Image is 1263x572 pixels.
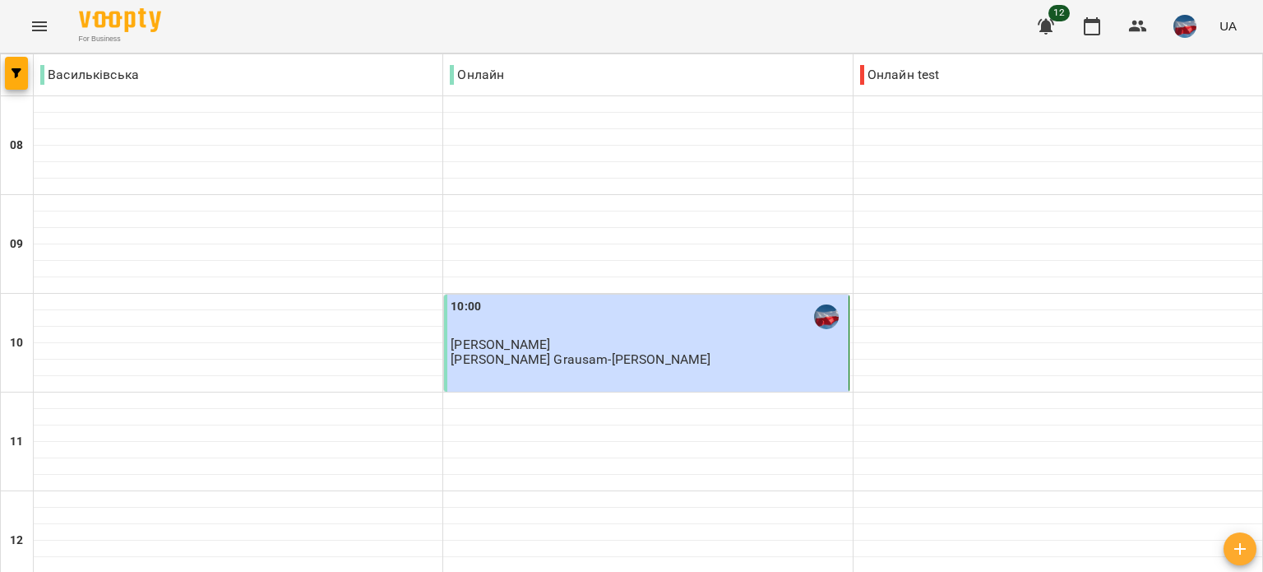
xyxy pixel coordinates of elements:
label: 10:00 [451,298,481,316]
h6: 12 [10,532,23,550]
span: 12 [1048,5,1070,21]
img: Voopty Logo [79,8,161,32]
span: For Business [79,34,161,44]
span: [PERSON_NAME] [451,337,550,352]
span: UA [1219,17,1237,35]
p: [PERSON_NAME] Grausam-[PERSON_NAME] [451,352,710,366]
button: UA [1213,11,1243,41]
p: Онлайн test [860,65,940,85]
h6: 10 [10,334,23,352]
p: Онлайн [450,65,504,85]
h6: 11 [10,433,23,451]
h6: 08 [10,137,23,155]
h6: 09 [10,235,23,253]
p: Васильківська [40,65,139,85]
img: Małgorzata Grausam-Karpenko [814,305,839,329]
button: Menu [20,7,59,46]
img: 793d5abba858677639b06f595825856e.jpg [1173,15,1196,38]
button: Створити урок [1224,532,1256,565]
